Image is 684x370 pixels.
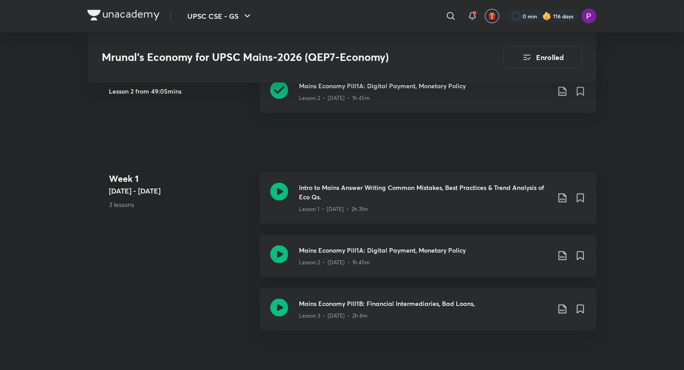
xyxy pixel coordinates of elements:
h3: Mains Economy Pill1B: Financial Intermediaries, Bad Loans, [299,299,550,308]
a: Company Logo [87,10,160,23]
img: Company Logo [87,10,160,21]
button: avatar [485,9,499,23]
img: Preeti Pandey [581,9,597,24]
button: UPSC CSE - GS [182,7,258,25]
img: avatar [488,12,496,20]
a: Mains Economy Pill1B: Financial Intermediaries, Bad Loans,Lesson 3 • [DATE] • 2h 8m [260,288,597,341]
p: Lesson 2 • [DATE] • 1h 45m [299,258,370,267]
h3: Mains Economy Pill1A: Digital Payment, Monetary Policy [299,245,550,255]
h5: [DATE] - [DATE] [109,185,252,196]
h4: Week 1 [109,172,252,185]
img: streak [542,12,551,21]
a: Intro to Mains Answer Writing Common Mistakes, Best Practices & Trend Analysis of Eco Qs.Lesson 1... [260,172,597,235]
h3: Mrunal’s Economy for UPSC Mains-2026 (QEP7-Economy) [102,51,453,64]
h3: Intro to Mains Answer Writing Common Mistakes, Best Practices & Trend Analysis of Eco Qs. [299,183,550,202]
a: Mains Economy Pill1A: Digital Payment, Monetary PolicyLesson 2 • [DATE] • 1h 45m [260,70,597,124]
p: 3 lessons [109,200,252,209]
p: Lesson 1 • [DATE] • 2h 31m [299,205,368,213]
p: Lesson 2 • [DATE] • 1h 45m [299,94,370,102]
p: Lesson 3 • [DATE] • 2h 8m [299,312,368,320]
a: Mains Economy Pill1A: Digital Payment, Monetary PolicyLesson 2 • [DATE] • 1h 45m [260,235,597,288]
h5: Lesson 2 from 49:05mins [109,86,252,96]
button: Enrolled [503,47,582,68]
h3: Mains Economy Pill1A: Digital Payment, Monetary Policy [299,81,550,90]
